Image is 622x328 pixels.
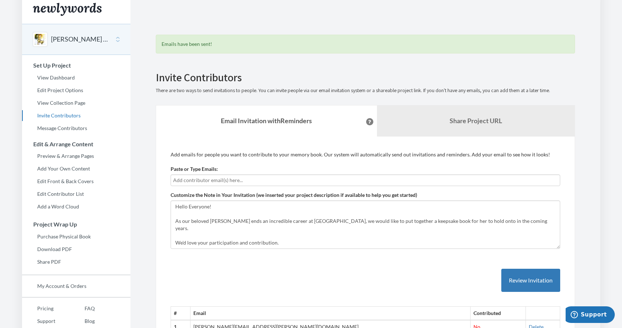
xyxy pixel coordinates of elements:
a: Add Your Own Content [22,163,130,174]
a: Download PDF [22,244,130,255]
a: Edit Front & Back Covers [22,176,130,187]
button: [PERSON_NAME] Retirement Book [51,35,110,44]
div: Emails have been sent! [156,35,575,53]
a: Edit Project Options [22,85,130,96]
a: Pricing [22,303,69,314]
input: Add contributor email(s) here... [173,176,558,184]
a: Purchase Physical Book [22,231,130,242]
h3: Set Up Project [22,62,130,69]
a: Blog [69,316,95,327]
b: Share Project URL [450,117,502,125]
img: Newlywords logo [33,3,102,16]
a: View Collection Page [22,98,130,108]
textarea: Hello Everyone! As our beloved [PERSON_NAME] ends an incredible career at [GEOGRAPHIC_DATA], we w... [171,200,560,249]
th: # [171,307,190,320]
h2: Invite Contributors [156,72,575,83]
iframe: Opens a widget where you can chat to one of our agents [566,306,615,324]
a: My Account & Orders [22,281,130,292]
button: Review Invitation [501,269,560,292]
a: Message Contributors [22,123,130,134]
a: Support [22,316,69,327]
a: Preview & Arrange Pages [22,151,130,161]
a: FAQ [69,303,95,314]
a: View Dashboard [22,72,130,83]
a: Invite Contributors [22,110,130,121]
strong: Email Invitation with Reminders [221,117,312,125]
p: There are two ways to send invitations to people. You can invite people via our email invitation ... [156,87,575,94]
p: Add emails for people you want to contribute to your memory book. Our system will automatically s... [171,151,560,158]
a: Add a Word Cloud [22,201,130,212]
h3: Edit & Arrange Content [22,141,130,147]
th: Contributed [471,307,526,320]
th: Email [190,307,471,320]
label: Customize the Note in Your Invitation (we inserted your project description if available to help ... [171,191,417,199]
label: Paste or Type Emails: [171,165,218,173]
a: Share PDF [22,256,130,267]
h3: Project Wrap Up [22,221,130,228]
a: Edit Contributor List [22,189,130,199]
